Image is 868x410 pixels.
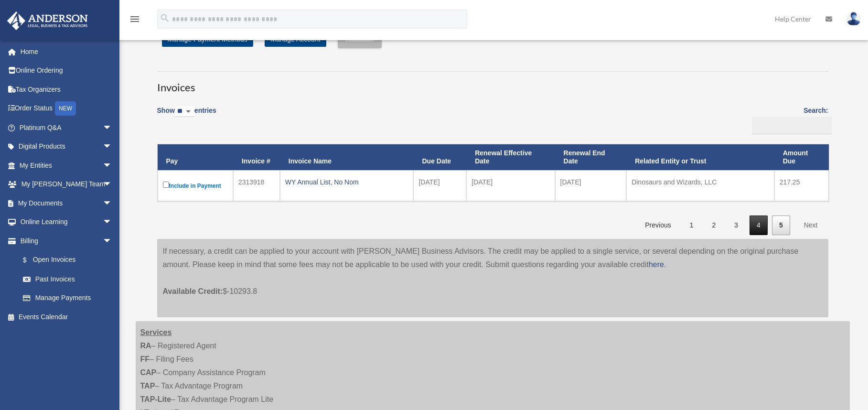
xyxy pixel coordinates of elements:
td: 2313918 [233,170,280,201]
th: Renewal End Date: activate to sort column ascending [555,144,627,170]
span: arrow_drop_down [103,175,122,194]
input: Search: [752,117,832,135]
th: Amount Due: activate to sort column ascending [774,144,829,170]
th: Due Date: activate to sort column ascending [413,144,466,170]
a: My Documentsarrow_drop_down [7,194,127,213]
a: $Open Invoices [13,250,117,270]
td: [DATE] [413,170,466,201]
img: Anderson Advisors Platinum Portal [4,11,91,30]
input: Include in Payment [163,182,169,188]
a: My [PERSON_NAME] Teamarrow_drop_down [7,175,127,194]
a: Online Learningarrow_drop_down [7,213,127,232]
th: Invoice #: activate to sort column ascending [233,144,280,170]
p: $-10293.8 [163,271,823,298]
a: Next [797,216,825,235]
span: arrow_drop_down [103,118,122,138]
strong: TAP [140,382,155,390]
div: If necessary, a credit can be applied to your account with [PERSON_NAME] Business Advisors. The c... [157,239,828,317]
a: 3 [727,216,745,235]
strong: TAP-Lite [140,395,171,403]
a: Home [7,42,127,61]
th: Invoice Name: activate to sort column ascending [280,144,414,170]
div: WY Annual List, No Nom [285,175,408,189]
td: [DATE] [555,170,627,201]
a: Online Ordering [7,61,127,80]
a: 2 [705,216,723,235]
a: Previous [638,216,678,235]
a: Digital Productsarrow_drop_down [7,137,127,156]
a: Manage Payments [13,289,122,308]
td: 217.25 [774,170,829,201]
label: Show entries [157,105,216,127]
strong: Services [140,328,172,336]
a: here. [649,260,666,269]
a: Billingarrow_drop_down [7,231,122,250]
span: arrow_drop_down [103,194,122,213]
select: Showentries [175,106,194,117]
a: Past Invoices [13,270,122,289]
div: NEW [55,101,76,116]
strong: FF [140,355,150,363]
th: Pay: activate to sort column descending [158,144,233,170]
span: arrow_drop_down [103,156,122,175]
strong: CAP [140,368,157,377]
td: Dinosaurs and Wizards, LLC [626,170,774,201]
th: Renewal Effective Date: activate to sort column ascending [466,144,555,170]
span: $ [28,254,33,266]
a: Platinum Q&Aarrow_drop_down [7,118,127,137]
h3: Invoices [157,71,828,95]
strong: RA [140,342,151,350]
i: menu [129,13,140,25]
label: Include in Payment [163,180,228,192]
a: menu [129,17,140,25]
a: 5 [772,216,790,235]
a: 4 [750,216,768,235]
td: [DATE] [466,170,555,201]
img: User Pic [847,12,861,26]
a: 1 [683,216,701,235]
span: arrow_drop_down [103,231,122,251]
span: Available Credit: [163,287,223,295]
i: search [160,13,170,23]
a: Events Calendar [7,307,127,326]
a: My Entitiesarrow_drop_down [7,156,127,175]
a: Order StatusNEW [7,99,127,119]
th: Related Entity or Trust: activate to sort column ascending [626,144,774,170]
span: arrow_drop_down [103,137,122,157]
a: Tax Organizers [7,80,127,99]
span: arrow_drop_down [103,213,122,232]
label: Search: [749,105,828,134]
